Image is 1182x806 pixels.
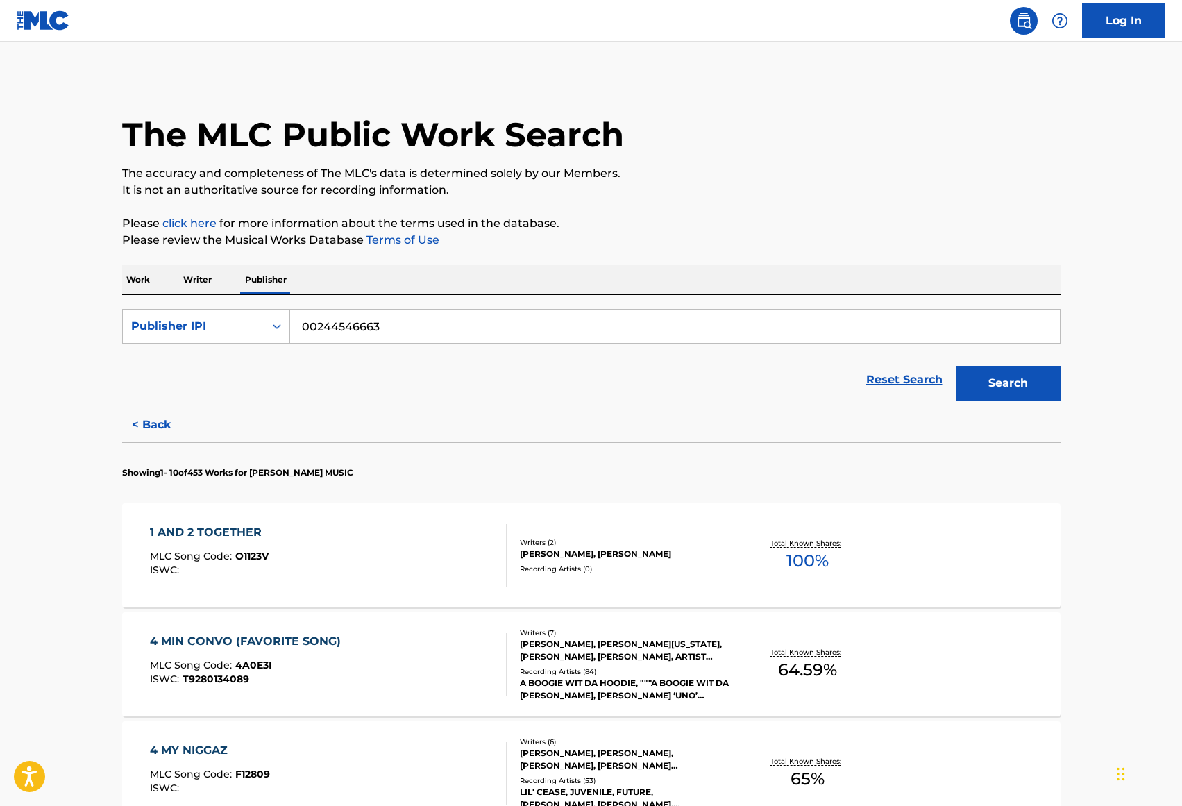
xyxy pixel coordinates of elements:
[122,232,1061,249] p: Please review the Musical Works Database
[859,364,949,395] a: Reset Search
[122,182,1061,199] p: It is not an authoritative source for recording information.
[791,766,825,791] span: 65 %
[778,657,837,682] span: 64.59 %
[520,666,729,677] div: Recording Artists ( 84 )
[235,550,269,562] span: O1123V
[770,756,845,766] p: Total Known Shares:
[183,673,249,685] span: T9280134089
[1082,3,1165,38] a: Log In
[122,165,1061,182] p: The accuracy and completeness of The MLC's data is determined solely by our Members.
[520,537,729,548] div: Writers ( 2 )
[162,217,217,230] a: click here
[786,548,829,573] span: 100 %
[1010,7,1038,35] a: Public Search
[1052,12,1068,29] img: help
[770,647,845,657] p: Total Known Shares:
[1046,7,1074,35] div: Help
[1113,739,1182,806] iframe: Chat Widget
[122,114,624,156] h1: The MLC Public Work Search
[150,742,270,759] div: 4 MY NIGGAZ
[1015,12,1032,29] img: search
[150,768,235,780] span: MLC Song Code :
[235,768,270,780] span: F12809
[520,638,729,663] div: [PERSON_NAME], [PERSON_NAME][US_STATE], [PERSON_NAME], [PERSON_NAME], ARTIST [PERSON_NAME], [PERS...
[150,673,183,685] span: ISWC :
[150,633,348,650] div: 4 MIN CONVO (FAVORITE SONG)
[241,265,291,294] p: Publisher
[131,318,256,335] div: Publisher IPI
[122,265,154,294] p: Work
[1117,753,1125,795] div: Drag
[770,538,845,548] p: Total Known Shares:
[520,775,729,786] div: Recording Artists ( 53 )
[122,309,1061,408] form: Search Form
[122,467,353,479] p: Showing 1 - 10 of 453 Works for [PERSON_NAME] MUSIC
[520,628,729,638] div: Writers ( 7 )
[150,782,183,794] span: ISWC :
[150,564,183,576] span: ISWC :
[150,524,269,541] div: 1 AND 2 TOGETHER
[179,265,216,294] p: Writer
[17,10,70,31] img: MLC Logo
[520,564,729,574] div: Recording Artists ( 0 )
[122,408,205,442] button: < Back
[150,659,235,671] span: MLC Song Code :
[122,503,1061,607] a: 1 AND 2 TOGETHERMLC Song Code:O1123VISWC:Writers (2)[PERSON_NAME], [PERSON_NAME]Recording Artists...
[122,215,1061,232] p: Please for more information about the terms used in the database.
[150,550,235,562] span: MLC Song Code :
[364,233,439,246] a: Terms of Use
[235,659,272,671] span: 4A0E3I
[520,737,729,747] div: Writers ( 6 )
[520,677,729,702] div: A BOOGIE WIT DA HOODIE, """A BOOGIE WIT DA [PERSON_NAME], [PERSON_NAME] ‘UNO’ [PERSON_NAME] [PERS...
[956,366,1061,401] button: Search
[520,747,729,772] div: [PERSON_NAME], [PERSON_NAME], [PERSON_NAME], [PERSON_NAME] [PERSON_NAME] A [GEOGRAPHIC_DATA], [PE...
[520,548,729,560] div: [PERSON_NAME], [PERSON_NAME]
[122,612,1061,716] a: 4 MIN CONVO (FAVORITE SONG)MLC Song Code:4A0E3IISWC:T9280134089Writers (7)[PERSON_NAME], [PERSON_...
